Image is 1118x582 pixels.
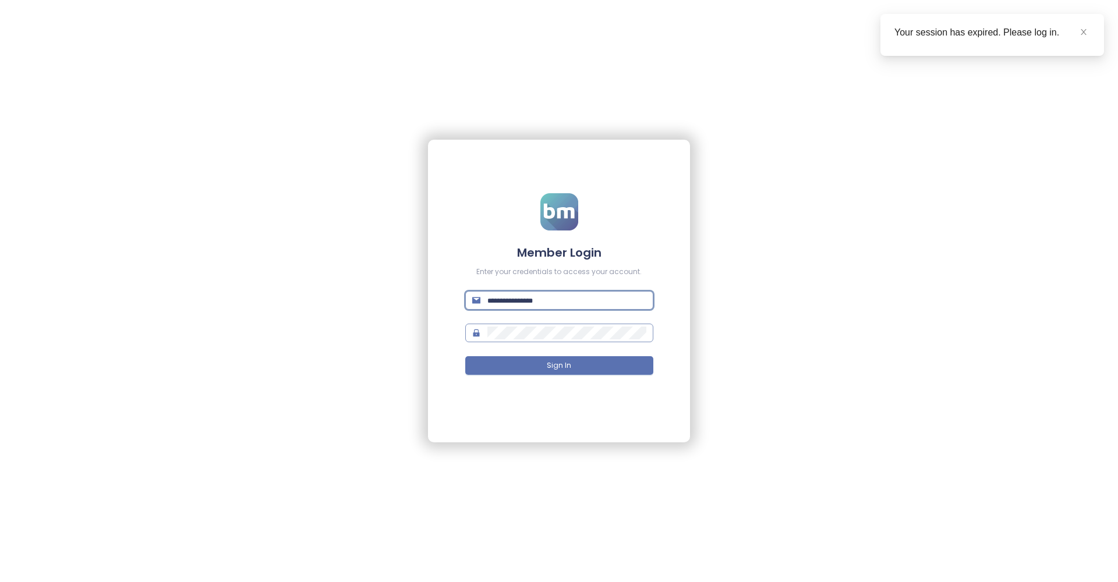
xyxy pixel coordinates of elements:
div: Your session has expired. Please log in. [894,26,1090,40]
button: Sign In [465,356,653,375]
span: lock [472,329,480,337]
img: logo [540,193,578,230]
h4: Member Login [465,244,653,261]
div: Enter your credentials to access your account. [465,267,653,278]
span: Sign In [547,360,571,371]
span: close [1080,28,1088,36]
span: mail [472,296,480,304]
